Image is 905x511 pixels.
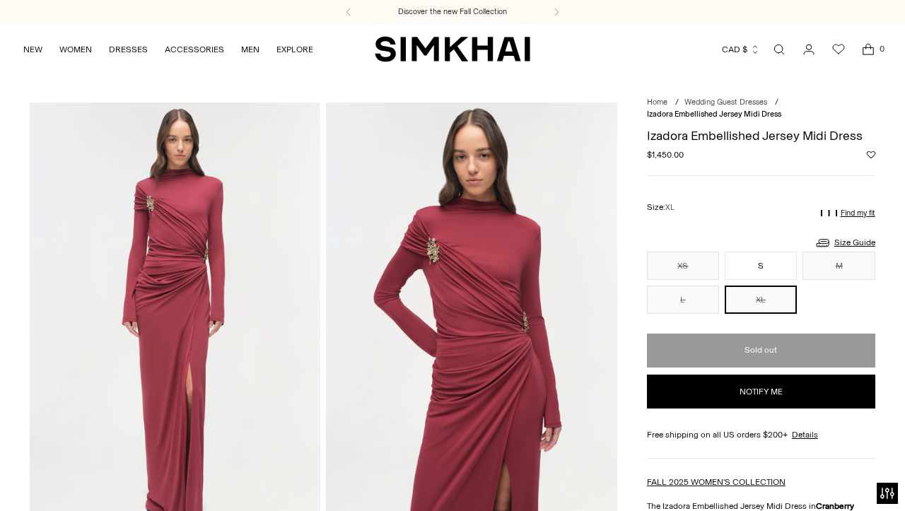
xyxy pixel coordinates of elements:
[765,35,793,64] a: Open search modal
[23,34,42,65] a: NEW
[647,286,719,314] button: L
[722,34,760,65] button: CAD $
[824,35,853,64] a: Wishlist
[647,98,667,107] a: Home
[647,129,875,142] h1: Izadora Embellished Jersey Midi Dress
[854,35,882,64] a: Open cart modal
[647,252,719,280] button: XS
[647,428,875,441] div: Free shipping on all US orders $200+
[647,477,786,487] a: FALL 2025 WOMEN'S COLLECTION
[375,35,530,63] a: SIMKHAI
[795,35,823,64] a: Go to the account page
[647,97,875,120] nav: breadcrumbs
[875,42,888,55] span: 0
[775,97,778,109] div: /
[675,97,679,109] div: /
[867,151,875,159] button: Add to Wishlist
[241,34,259,65] a: MEN
[165,34,224,65] a: ACCESSORIES
[647,148,684,161] span: $1,450.00
[647,110,781,119] span: Izadora Embellished Jersey Midi Dress
[725,252,797,280] button: S
[59,34,92,65] a: WOMEN
[684,98,767,107] a: Wedding Guest Dresses
[647,375,875,409] button: Notify me
[814,234,875,252] a: Size Guide
[802,252,875,280] button: M
[792,428,818,441] a: Details
[276,34,313,65] a: EXPLORE
[647,201,675,214] label: Size:
[725,286,797,314] button: XL
[109,34,148,65] a: DRESSES
[816,501,854,511] strong: Cranberry
[665,203,675,212] span: XL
